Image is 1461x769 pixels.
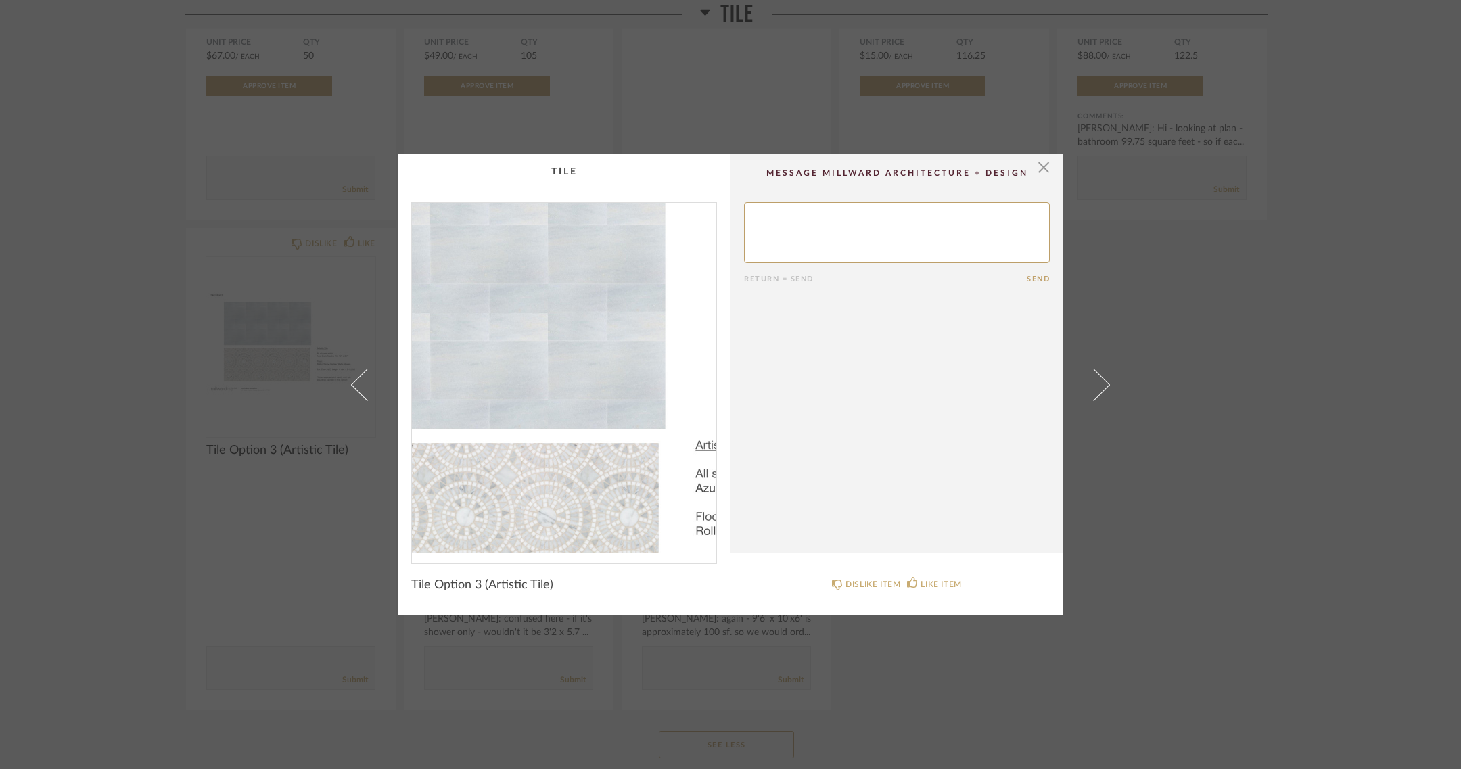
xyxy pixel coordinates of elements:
div: DISLIKE ITEM [845,578,900,591]
div: LIKE ITEM [921,578,961,591]
div: Return = Send [744,275,1027,283]
div: 0 [412,203,716,553]
button: Send [1027,275,1050,283]
button: Close [1030,154,1057,181]
img: 8e659297-a336-4f70-afda-d81209713793_1000x1000.jpg [412,203,716,553]
span: Tile Option 3 (Artistic Tile) [411,578,553,592]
